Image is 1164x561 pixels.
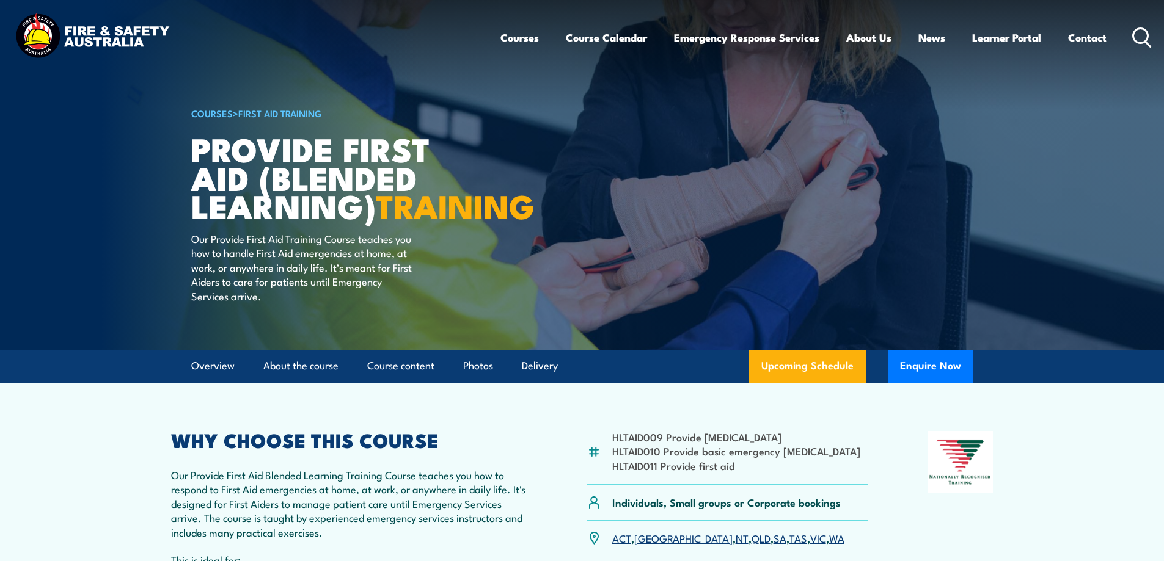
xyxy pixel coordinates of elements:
[888,350,973,383] button: Enquire Now
[171,431,528,448] h2: WHY CHOOSE THIS COURSE
[463,350,493,382] a: Photos
[191,231,414,303] p: Our Provide First Aid Training Course teaches you how to handle First Aid emergencies at home, at...
[612,530,631,545] a: ACT
[263,350,339,382] a: About the course
[736,530,749,545] a: NT
[522,350,558,382] a: Delivery
[810,530,826,545] a: VIC
[612,495,841,509] p: Individuals, Small groups or Corporate bookings
[829,530,844,545] a: WA
[171,468,528,539] p: Our Provide First Aid Blended Learning Training Course teaches you how to respond to First Aid em...
[674,21,819,54] a: Emergency Response Services
[1068,21,1107,54] a: Contact
[774,530,786,545] a: SA
[928,431,994,493] img: Nationally Recognised Training logo.
[846,21,891,54] a: About Us
[972,21,1041,54] a: Learner Portal
[918,21,945,54] a: News
[789,530,807,545] a: TAS
[191,134,493,220] h1: Provide First Aid (Blended Learning)
[376,179,535,230] strong: TRAINING
[612,458,860,472] li: HLTAID011 Provide first aid
[191,106,233,120] a: COURSES
[749,350,866,383] a: Upcoming Schedule
[612,531,844,545] p: , , , , , , ,
[191,350,235,382] a: Overview
[752,530,771,545] a: QLD
[612,430,860,444] li: HLTAID009 Provide [MEDICAL_DATA]
[612,444,860,458] li: HLTAID010 Provide basic emergency [MEDICAL_DATA]
[634,530,733,545] a: [GEOGRAPHIC_DATA]
[191,106,493,120] h6: >
[367,350,434,382] a: Course content
[500,21,539,54] a: Courses
[566,21,647,54] a: Course Calendar
[238,106,322,120] a: First Aid Training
